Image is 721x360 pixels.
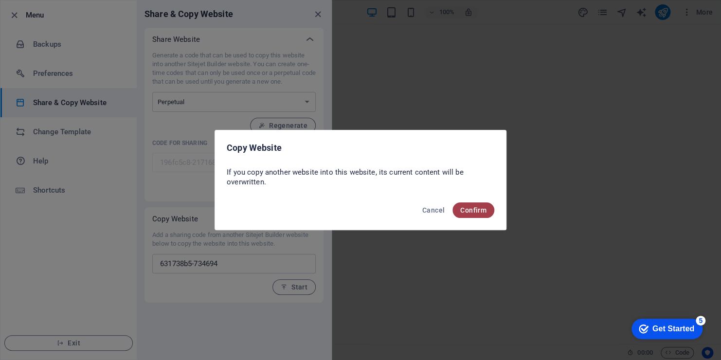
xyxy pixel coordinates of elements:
div: Get Started 5 items remaining, 0% complete [8,5,79,25]
button: Cancel [418,202,449,218]
span: Cancel [422,206,445,214]
div: Get Started [29,11,71,19]
p: If you copy another website into this website, its current content will be overwritten. [227,167,494,187]
button: Confirm [452,202,494,218]
h2: Copy Website [227,142,494,154]
div: 5 [72,2,82,12]
span: Confirm [460,206,487,214]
